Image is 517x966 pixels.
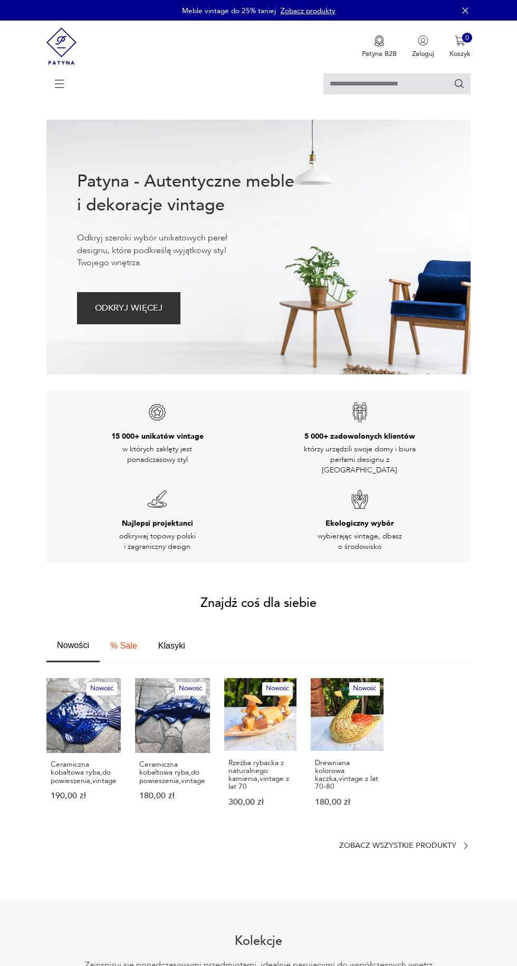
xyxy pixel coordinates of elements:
[228,759,293,791] p: Rzeźba rybacka z naturalnego kamienia,vintage z lat 70
[158,641,185,650] span: Klasyki
[281,6,336,16] a: Zobacz produkty
[77,232,257,269] p: Odkryj szeroki wybór unikatowych pereł designu, które podkreślą wyjątkowy styl Twojego wnętrza.
[449,49,471,59] p: Koszyk
[418,35,428,46] img: Ikonka użytkownika
[362,35,397,59] a: Ikona medaluPatyna B2B
[110,641,137,650] span: % Sale
[454,78,465,90] button: Szukaj
[325,518,394,529] h3: Ekologiczny wybór
[315,759,379,791] p: Drewniana kolorowa kaczka,vintage z lat 70-80
[122,518,193,529] h3: Najlepsi projektanci
[57,641,89,649] span: Nowości
[235,936,282,948] h2: Kolekcje
[77,170,302,217] h1: Patyna - Autentyczne meble i dekoracje vintage
[302,531,418,553] p: wybierając vintage, dbasz o środowisko
[362,35,397,59] button: Patyna B2B
[349,402,370,423] img: Znak gwarancji jakości
[339,841,471,851] a: Zobacz wszystkie produkty
[412,35,434,59] button: Zaloguj
[182,6,276,16] p: Meble vintage do 25% taniej
[349,489,370,510] img: Znak gwarancji jakości
[139,792,205,800] p: 180,00 zł
[224,678,297,825] a: NowośćRzeźba rybacka z naturalnego kamienia,vintage z lat 70Rzeźba rybacka z naturalnego kamienia...
[147,489,168,510] img: Znak gwarancji jakości
[77,306,181,312] a: ODKRYJ WIĘCEJ
[147,402,168,423] img: Znak gwarancji jakości
[462,33,473,43] div: 0
[46,678,121,825] a: NowośćCeramiczna kobaltowa ryba,do powieszenia,vintageCeramiczna kobaltowa ryba,do powieszenia,vi...
[111,431,204,442] h3: 15 000+ unikatów vintage
[412,49,434,59] p: Zaloguj
[228,798,293,806] p: 300,00 zł
[77,292,181,324] button: ODKRYJ WIĘCEJ
[362,49,397,59] p: Patyna B2B
[374,35,385,47] img: Ikona medalu
[135,678,209,825] a: NowośćCeramiczna kobaltowa ryba,do powieszenia,vintageCeramiczna kobaltowa ryba,do powieszenia,vi...
[339,843,456,849] p: Zobacz wszystkie produkty
[46,21,76,72] img: Patyna - sklep z meblami i dekoracjami vintage
[455,35,465,46] img: Ikona koszyka
[200,598,317,610] h2: Znajdź coś dla siebie
[99,444,215,466] p: w których zaklęty jest ponadczasowy styl
[449,35,471,59] button: 0Koszyk
[315,798,379,806] p: 180,00 zł
[304,431,415,442] h3: 5 000+ zadowolonych klientów
[99,531,215,553] p: odkrywaj topowy polski i zagraniczny design
[51,792,117,800] p: 190,00 zł
[302,444,418,476] p: którzy urządzili swoje domy i biura perłami designu z [GEOGRAPHIC_DATA]
[139,760,205,785] p: Ceramiczna kobaltowa ryba,do powieszenia,vintage
[51,760,117,785] p: Ceramiczna kobaltowa ryba,do powieszenia,vintage
[311,678,384,825] a: NowośćDrewniana kolorowa kaczka,vintage z lat 70-80Drewniana kolorowa kaczka,vintage z lat 70-801...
